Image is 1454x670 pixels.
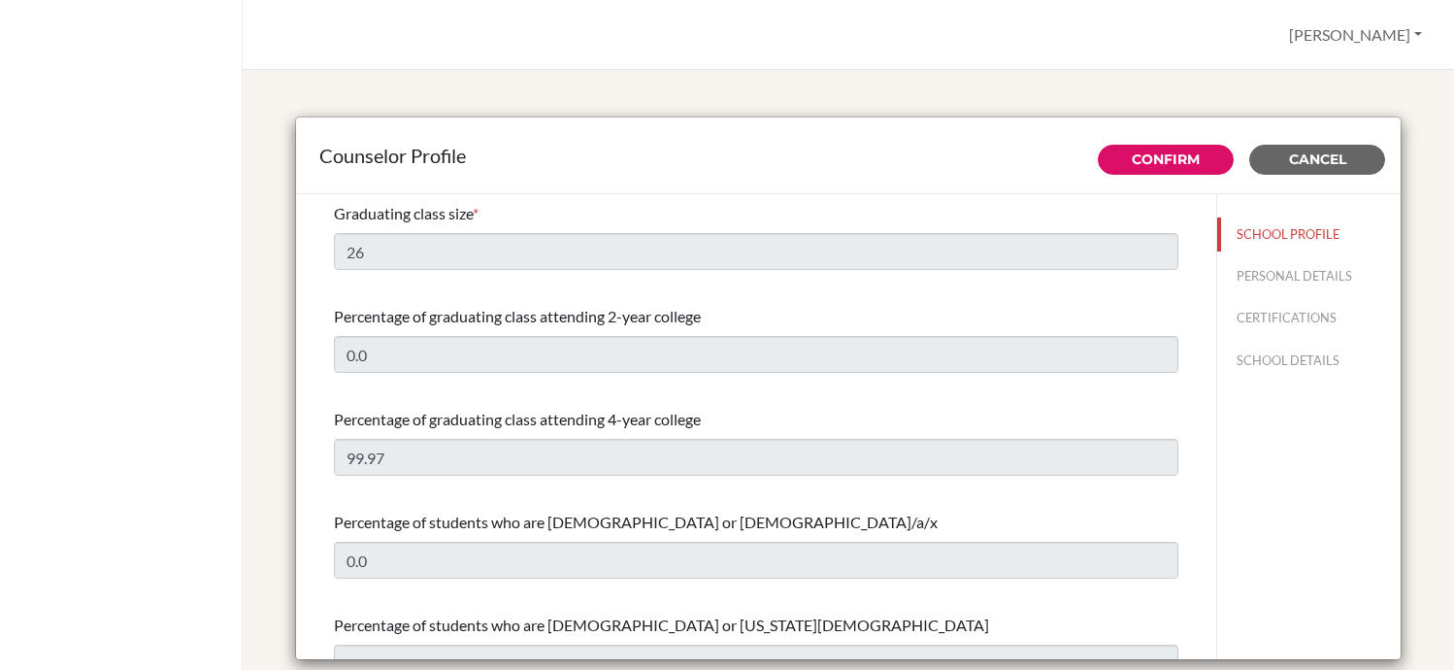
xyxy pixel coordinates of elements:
[319,141,1377,170] div: Counselor Profile
[1217,218,1401,251] button: SCHOOL PROFILE
[334,204,473,222] span: Graduating class size
[1217,301,1401,335] button: CERTIFICATIONS
[1217,344,1401,378] button: SCHOOL DETAILS
[334,410,701,428] span: Percentage of graduating class attending 4-year college
[1280,17,1431,53] button: [PERSON_NAME]
[1217,259,1401,293] button: PERSONAL DETAILS
[334,513,938,531] span: Percentage of students who are [DEMOGRAPHIC_DATA] or [DEMOGRAPHIC_DATA]/a/x
[334,616,989,634] span: Percentage of students who are [DEMOGRAPHIC_DATA] or [US_STATE][DEMOGRAPHIC_DATA]
[334,307,701,325] span: Percentage of graduating class attending 2-year college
